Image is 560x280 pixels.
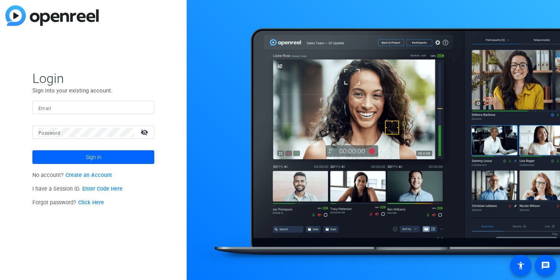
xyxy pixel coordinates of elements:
[5,5,99,26] img: blue-gradient.svg
[38,130,60,136] mat-label: Password
[516,261,525,270] mat-icon: accessibility
[38,106,51,111] mat-label: Email
[82,186,123,192] a: Enter Code Here
[66,172,112,178] a: Create an Account
[136,127,154,138] mat-icon: visibility_off
[32,150,154,164] button: Sign in
[32,86,154,95] p: Sign into your existing account.
[32,172,112,178] span: No account?
[32,199,104,206] span: Forgot password?
[78,199,104,206] a: Click Here
[32,70,154,86] span: Login
[32,186,123,192] span: I have a Session ID.
[541,261,550,270] mat-icon: message
[38,103,148,112] input: Enter Email Address
[86,148,101,167] span: Sign in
